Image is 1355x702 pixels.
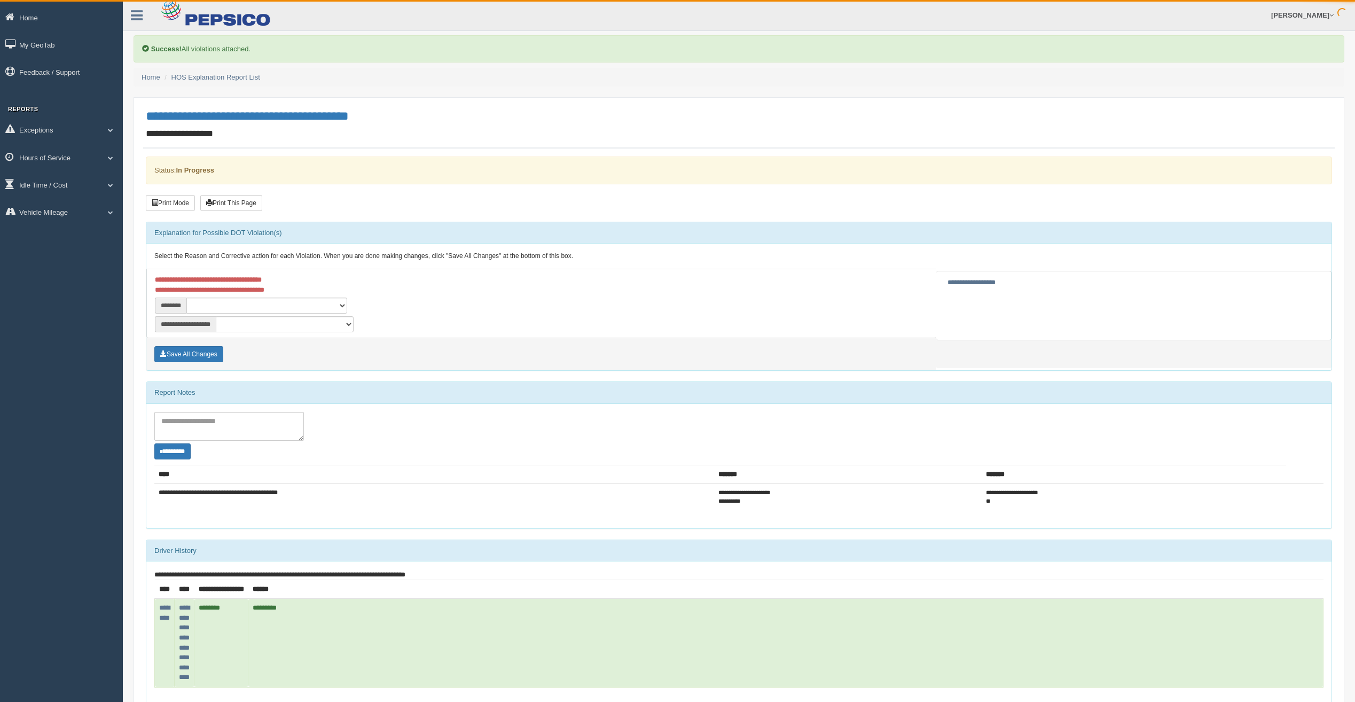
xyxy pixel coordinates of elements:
div: Status: [146,157,1332,184]
a: Home [142,73,160,81]
b: Success! [151,45,182,53]
div: Explanation for Possible DOT Violation(s) [146,222,1331,244]
a: HOS Explanation Report List [171,73,260,81]
button: Save [154,346,223,362]
div: Report Notes [146,382,1331,403]
button: Change Filter Options [154,443,191,459]
button: Print This Page [200,195,262,211]
div: Select the Reason and Corrective action for each Violation. When you are done making changes, cli... [146,244,1331,269]
strong: In Progress [176,166,214,174]
button: Print Mode [146,195,195,211]
div: All violations attached. [134,35,1344,63]
div: Driver History [146,540,1331,561]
